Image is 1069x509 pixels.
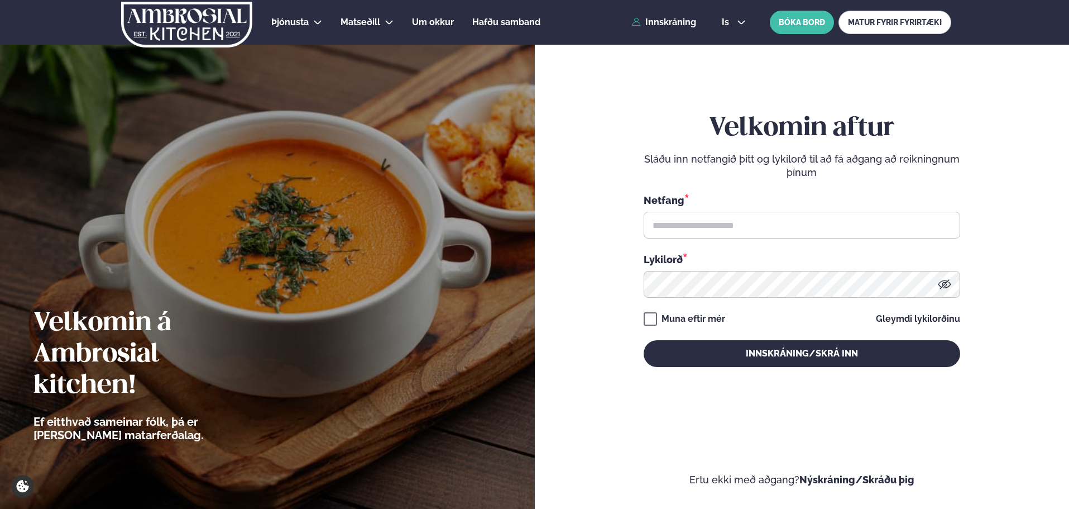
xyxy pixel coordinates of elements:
[722,18,732,27] span: is
[770,11,834,34] button: BÓKA BORÐ
[341,16,380,29] a: Matseðill
[271,17,309,27] span: Þjónusta
[838,11,951,34] a: MATUR FYRIR FYRIRTÆKI
[11,475,34,498] a: Cookie settings
[472,17,540,27] span: Hafðu samband
[632,17,696,27] a: Innskráning
[876,315,960,324] a: Gleymdi lykilorðinu
[713,18,755,27] button: is
[644,340,960,367] button: Innskráning/Skrá inn
[33,308,265,402] h2: Velkomin á Ambrosial kitchen!
[472,16,540,29] a: Hafðu samband
[644,193,960,207] div: Netfang
[644,113,960,144] h2: Velkomin aftur
[120,2,253,47] img: logo
[412,17,454,27] span: Um okkur
[799,474,914,486] a: Nýskráning/Skráðu þig
[33,415,265,442] p: Ef eitthvað sameinar fólk, þá er [PERSON_NAME] matarferðalag.
[644,252,960,267] div: Lykilorð
[271,16,309,29] a: Þjónusta
[644,153,960,179] p: Sláðu inn netfangið þitt og lykilorð til að fá aðgang að reikningnum þínum
[568,473,1036,487] p: Ertu ekki með aðgang?
[412,16,454,29] a: Um okkur
[341,17,380,27] span: Matseðill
